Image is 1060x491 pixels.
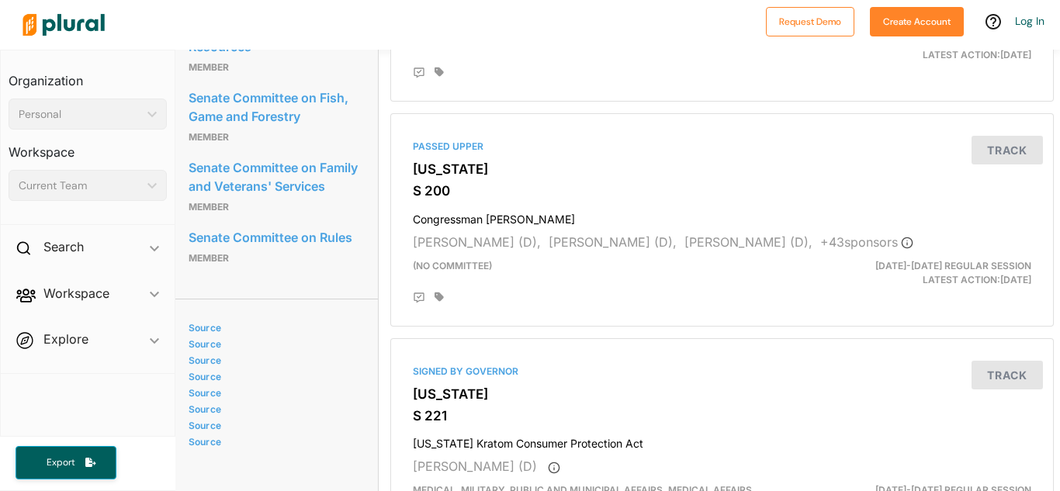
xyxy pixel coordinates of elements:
[189,226,359,249] a: Senate Committee on Rules
[413,458,537,474] span: [PERSON_NAME] (D)
[189,338,355,350] a: Source
[413,292,425,304] div: Add Position Statement
[189,249,359,268] p: Member
[684,234,812,250] span: [PERSON_NAME] (D),
[16,446,116,479] button: Export
[43,238,84,255] h2: Search
[19,106,141,123] div: Personal
[189,420,355,431] a: Source
[189,436,355,448] a: Source
[413,206,1031,226] h4: Congressman [PERSON_NAME]
[870,7,964,36] button: Create Account
[413,408,1031,424] h3: S 221
[972,136,1043,164] button: Track
[413,365,1031,379] div: Signed by Governor
[401,259,829,287] div: (no committee)
[189,371,355,382] a: Source
[549,234,677,250] span: [PERSON_NAME] (D),
[189,128,359,147] p: Member
[435,67,444,78] div: Add tags
[9,130,167,164] h3: Workspace
[413,183,1031,199] h3: S 200
[413,161,1031,177] h3: [US_STATE]
[19,178,141,194] div: Current Team
[189,354,355,366] a: Source
[189,86,359,128] a: Senate Committee on Fish, Game and Forestry
[829,259,1043,287] div: Latest Action: [DATE]
[413,430,1031,451] h4: [US_STATE] Kratom Consumer Protection Act
[413,386,1031,402] h3: [US_STATE]
[820,234,913,250] span: + 43 sponsor s
[972,361,1043,389] button: Track
[189,322,355,334] a: Source
[413,140,1031,154] div: Passed Upper
[413,67,425,79] div: Add Position Statement
[766,12,854,29] a: Request Demo
[435,292,444,303] div: Add tags
[9,58,167,92] h3: Organization
[1015,14,1044,28] a: Log In
[766,7,854,36] button: Request Demo
[413,234,541,250] span: [PERSON_NAME] (D),
[875,260,1031,271] span: [DATE]-[DATE] Regular Session
[189,403,355,415] a: Source
[189,156,359,198] a: Senate Committee on Family and Veterans' Services
[36,456,85,469] span: Export
[189,198,359,216] p: Member
[189,58,359,77] p: Member
[870,12,964,29] a: Create Account
[189,387,355,399] a: Source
